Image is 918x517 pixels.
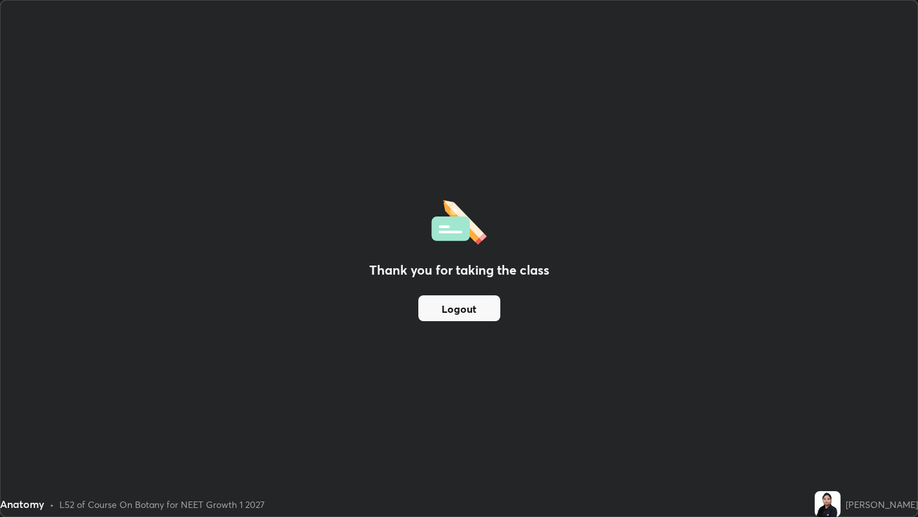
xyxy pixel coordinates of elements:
[815,491,841,517] img: f7eccc8ec5de4befb7241ed3494b9f8e.jpg
[59,498,265,511] div: L52 of Course On Botany for NEET Growth 1 2027
[431,196,487,245] img: offlineFeedback.1438e8b3.svg
[846,498,918,511] div: [PERSON_NAME]
[50,498,54,511] div: •
[418,295,500,321] button: Logout
[369,260,549,280] h2: Thank you for taking the class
